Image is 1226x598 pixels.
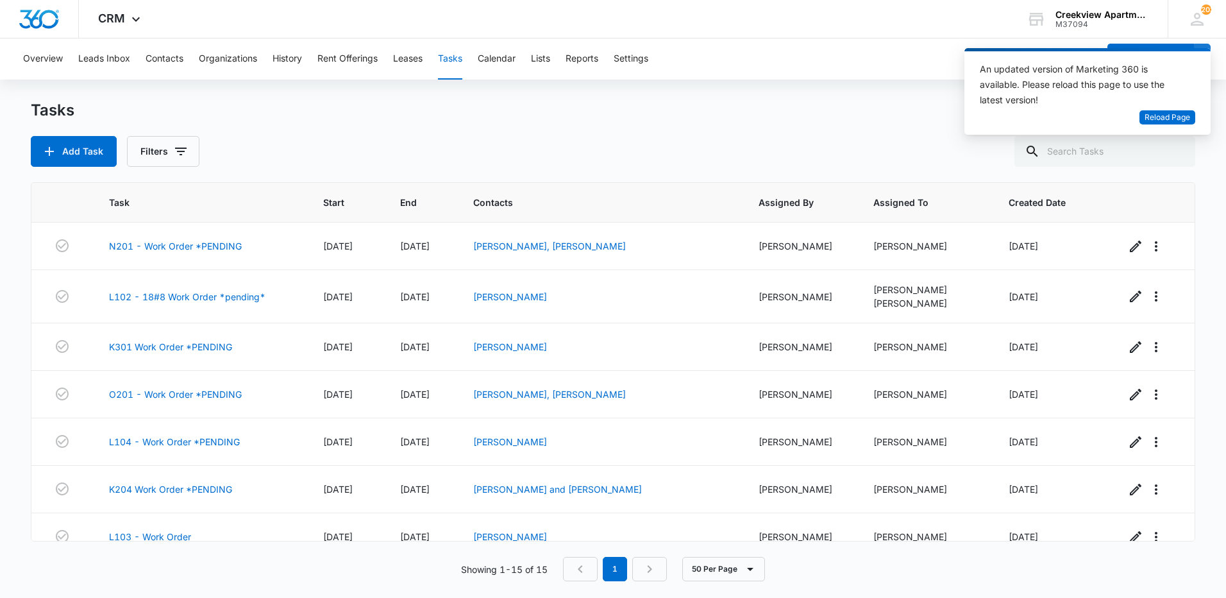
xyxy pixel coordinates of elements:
a: L102 - 18#8 Work Order *pending* [109,290,265,303]
button: Leases [393,38,423,80]
span: [DATE] [323,531,353,542]
span: [DATE] [323,436,353,447]
h1: Tasks [31,101,74,120]
a: [PERSON_NAME] [473,341,547,352]
button: Organizations [199,38,257,80]
a: N201 - Work Order *PENDING [109,239,242,253]
button: Calendar [478,38,516,80]
span: [DATE] [400,436,430,447]
a: [PERSON_NAME] and [PERSON_NAME] [473,484,642,495]
span: [DATE] [400,291,430,302]
div: [PERSON_NAME] [873,435,978,448]
button: Rent Offerings [317,38,378,80]
a: [PERSON_NAME] [473,291,547,302]
button: Lists [531,38,550,80]
div: [PERSON_NAME] [759,290,843,303]
button: Add Contact [1107,44,1194,74]
div: account name [1055,10,1149,20]
div: [PERSON_NAME] [873,340,978,354]
div: [PERSON_NAME] [873,296,978,310]
button: Reload Page [1139,110,1195,125]
span: Assigned To [873,196,959,209]
div: [PERSON_NAME] [873,530,978,543]
span: [DATE] [323,341,353,352]
a: [PERSON_NAME], [PERSON_NAME] [473,241,626,252]
span: [DATE] [400,241,430,252]
span: [DATE] [323,241,353,252]
em: 1 [603,557,627,581]
div: [PERSON_NAME] [873,239,978,253]
a: K301 Work Order *PENDING [109,340,232,354]
a: L104 - Work Order *PENDING [109,435,240,448]
span: [DATE] [1009,241,1038,252]
span: [DATE] [323,389,353,400]
button: Filters [127,136,199,167]
button: Contacts [146,38,183,80]
div: [PERSON_NAME] [759,483,843,496]
a: L103 - Work Order [109,530,191,543]
a: [PERSON_NAME] [473,531,547,542]
div: [PERSON_NAME] [873,388,978,401]
div: An updated version of Marketing 360 is available. Please reload this page to use the latest version! [980,62,1180,108]
span: CRM [98,12,125,25]
span: [DATE] [323,291,353,302]
span: [DATE] [1009,389,1038,400]
span: Task [109,196,274,209]
a: [PERSON_NAME] [473,436,547,447]
span: [DATE] [400,389,430,400]
div: notifications count [1201,4,1211,15]
a: O201 - Work Order *PENDING [109,388,242,401]
span: Reload Page [1145,112,1190,124]
span: [DATE] [1009,436,1038,447]
div: [PERSON_NAME] [873,483,978,496]
span: [DATE] [1009,484,1038,495]
button: 50 Per Page [682,557,765,581]
button: Add Task [31,136,117,167]
div: [PERSON_NAME] [759,340,843,354]
button: Settings [614,38,648,80]
button: Reports [566,38,598,80]
input: Search Tasks [1014,136,1195,167]
span: Start [323,196,351,209]
span: [DATE] [323,484,353,495]
span: [DATE] [400,531,430,542]
div: [PERSON_NAME] [759,530,843,543]
span: [DATE] [1009,531,1038,542]
span: End [400,196,423,209]
span: Assigned By [759,196,824,209]
span: [DATE] [1009,291,1038,302]
div: account id [1055,20,1149,29]
div: [PERSON_NAME] [759,239,843,253]
button: Tasks [438,38,462,80]
button: History [273,38,302,80]
div: [PERSON_NAME] [759,435,843,448]
span: Created Date [1009,196,1076,209]
span: [DATE] [400,341,430,352]
p: Showing 1-15 of 15 [461,563,548,576]
span: Contacts [473,196,709,209]
a: [PERSON_NAME], [PERSON_NAME] [473,389,626,400]
button: Leads Inbox [78,38,130,80]
div: [PERSON_NAME] [759,388,843,401]
span: [DATE] [400,484,430,495]
nav: Pagination [563,557,667,581]
span: [DATE] [1009,341,1038,352]
button: Overview [23,38,63,80]
div: [PERSON_NAME] [873,283,978,296]
a: K204 Work Order *PENDING [109,483,232,496]
span: 203 [1201,4,1211,15]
